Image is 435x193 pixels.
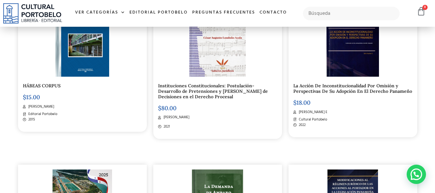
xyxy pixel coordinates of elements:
a: Instituciones Constitucionales: Postulación- Desarrollo de Pretensiones y [PERSON_NAME] de Decisi... [158,83,268,100]
span: 2021 [162,124,170,130]
a: Contacto [257,6,289,20]
a: 0 [417,7,426,16]
a: Editorial Portobelo [127,6,190,20]
a: HÁBEAS CORPUS [23,83,61,89]
span: $ [158,104,161,112]
span: [PERSON_NAME] [162,115,189,120]
span: [PERSON_NAME] E [297,110,327,115]
a: Ver Categorías [73,6,127,20]
span: $ [23,93,26,101]
bdi: 18.00 [293,99,310,106]
bdi: 15.00 [23,93,40,101]
span: 0 [422,5,428,10]
a: La Acción De Inconstitucionalidad Por Omisión y Perspectivas De Su Adopción En El Derecho Panameño [293,83,412,94]
span: Editorial Portobelo [27,111,57,117]
span: Cultural Portobelo [297,117,327,122]
span: 2022 [297,122,306,128]
bdi: 80.00 [158,104,176,112]
div: Contactar por WhatsApp [407,165,426,184]
a: Preguntas frecuentes [190,6,257,20]
span: [PERSON_NAME] [27,104,54,110]
span: 2015 [27,117,35,122]
span: $ [293,99,297,106]
input: Búsqueda [303,7,400,20]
